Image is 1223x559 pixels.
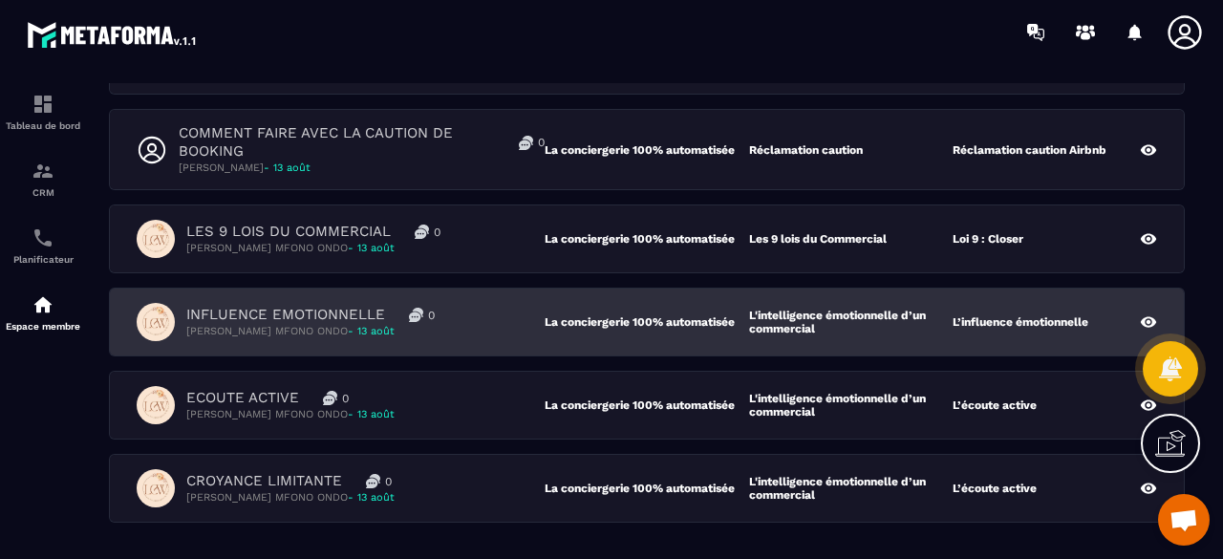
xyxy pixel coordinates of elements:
img: automations [32,293,54,316]
p: [PERSON_NAME] MFONO ONDO [186,490,395,505]
p: La conciergerie 100% automatisée [545,143,749,157]
p: [PERSON_NAME] MFONO ONDO [186,241,440,255]
span: - 13 août [348,408,395,420]
img: logo [27,17,199,52]
a: Ouvrir le chat [1158,494,1210,546]
img: messages [323,391,337,405]
img: formation [32,93,54,116]
p: 0 [385,474,392,489]
p: La conciergerie 100% automatisée [545,482,749,495]
p: Espace membre [5,321,81,332]
img: scheduler [32,226,54,249]
span: - 13 août [348,325,395,337]
a: schedulerschedulerPlanificateur [5,212,81,279]
p: La conciergerie 100% automatisée [545,315,749,329]
span: - 13 août [264,161,311,174]
p: [PERSON_NAME] MFONO ONDO [186,324,435,338]
p: Planificateur [5,254,81,265]
img: messages [415,225,429,239]
span: - 13 août [348,242,395,254]
p: La conciergerie 100% automatisée [545,232,749,246]
p: L’écoute active [953,398,1037,412]
p: Tableau de bord [5,120,81,131]
p: L'intelligence émotionnelle d’un commercial [749,475,954,502]
p: [PERSON_NAME] [179,161,545,175]
a: automationsautomationsEspace membre [5,279,81,346]
p: INFLUENCE EMOTIONNELLE [186,306,385,324]
a: formationformationTableau de bord [5,78,81,145]
p: Les 9 lois du Commercial [749,232,887,246]
p: CROYANCE LIMITANTE [186,472,342,490]
p: [PERSON_NAME] MFONO ONDO [186,407,395,421]
p: COMMENT FAIRE AVEC LA CAUTION DE BOOKING [179,124,495,161]
p: Réclamation caution Airbnb [953,143,1106,157]
a: formationformationCRM [5,145,81,212]
p: L'intelligence émotionnelle d’un commercial [749,309,954,335]
span: - 13 août [348,491,395,504]
p: Loi 9 : Closer [953,232,1023,246]
p: La conciergerie 100% automatisée [545,398,749,412]
img: messages [409,308,423,322]
p: LES 9 LOIS DU COMMERCIAL [186,223,391,241]
p: 0 [428,308,435,323]
p: L’influence émotionnelle [953,315,1088,329]
p: 0 [342,391,349,406]
p: Réclamation caution [749,143,863,157]
img: messages [366,474,380,488]
p: L’écoute active [953,482,1037,495]
p: ECOUTE ACTIVE [186,389,299,407]
p: CRM [5,187,81,198]
p: 0 [538,135,545,150]
img: formation [32,160,54,183]
img: messages [519,136,533,150]
p: 0 [434,225,440,240]
p: L'intelligence émotionnelle d’un commercial [749,392,954,419]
